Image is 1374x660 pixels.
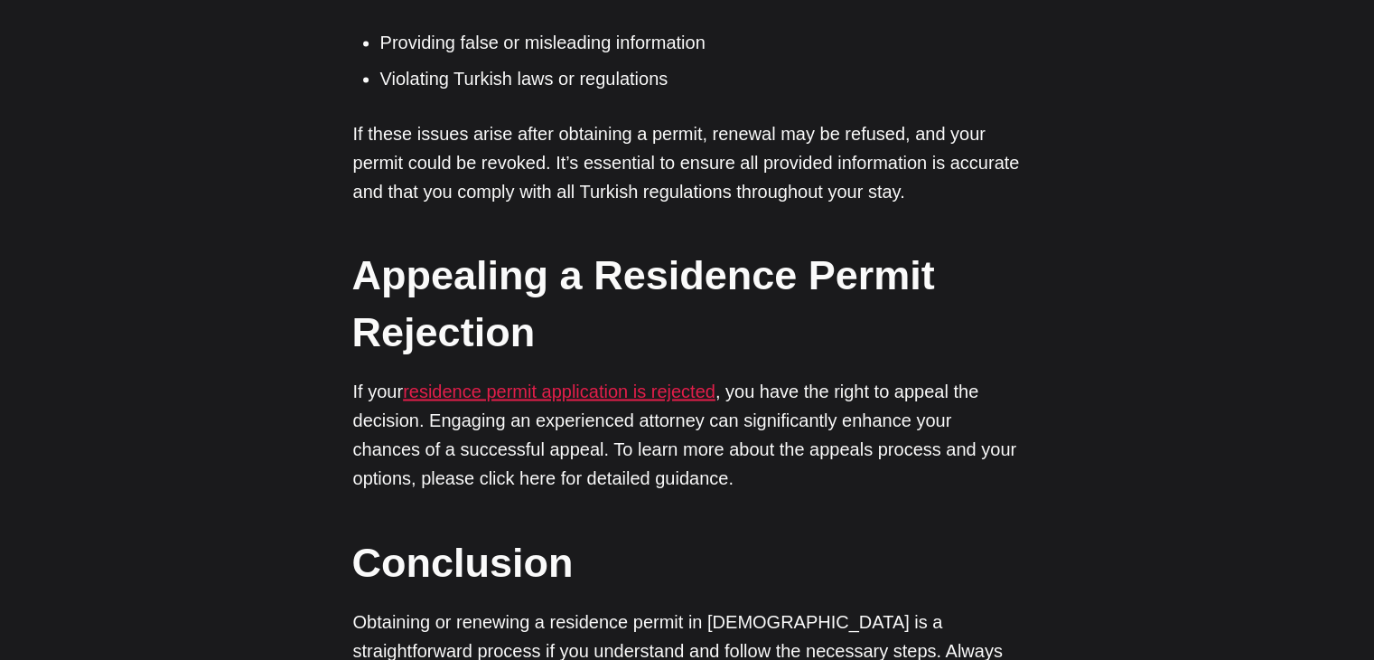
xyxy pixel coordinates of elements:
p: If these issues arise after obtaining a permit, renewal may be refused, and your permit could be ... [353,119,1022,206]
h2: Appealing a Residence Permit Rejection [352,247,1021,361]
a: residence permit application is rejected [403,382,715,401]
li: Providing false or misleading information [380,29,1022,56]
h2: Conclusion [352,533,1021,590]
li: Violating Turkish laws or regulations [380,65,1022,92]
p: If your , you have the right to appeal the decision. Engaging an experienced attorney can signifi... [353,377,1022,493]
